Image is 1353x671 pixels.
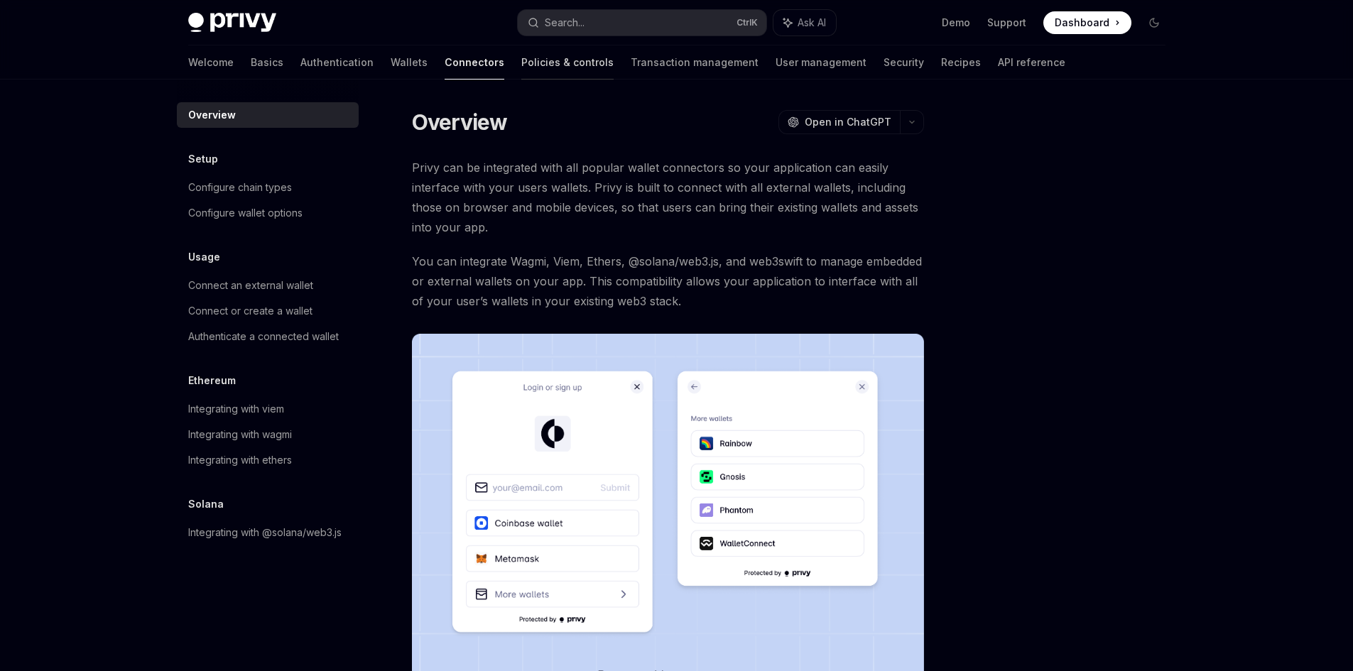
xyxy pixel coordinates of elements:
div: Connect or create a wallet [188,302,313,320]
span: Dashboard [1055,16,1109,30]
a: Connectors [445,45,504,80]
div: Integrating with ethers [188,452,292,469]
a: Wallets [391,45,428,80]
div: Configure wallet options [188,204,303,222]
span: You can integrate Wagmi, Viem, Ethers, @solana/web3.js, and web3swift to manage embedded or exter... [412,251,924,311]
a: Overview [177,102,359,128]
div: Search... [545,14,585,31]
span: Privy can be integrated with all popular wallet connectors so your application can easily interfa... [412,158,924,237]
button: Open in ChatGPT [778,110,900,134]
a: Demo [942,16,970,30]
a: Support [987,16,1026,30]
span: Ask AI [798,16,826,30]
button: Search...CtrlK [518,10,766,36]
div: Integrating with wagmi [188,426,292,443]
a: API reference [998,45,1065,80]
a: Dashboard [1043,11,1131,34]
a: Connect or create a wallet [177,298,359,324]
h5: Setup [188,151,218,168]
div: Integrating with @solana/web3.js [188,524,342,541]
a: Security [884,45,924,80]
a: Authentication [300,45,374,80]
div: Overview [188,107,236,124]
h5: Solana [188,496,224,513]
a: User management [776,45,866,80]
a: Integrating with viem [177,396,359,422]
div: Authenticate a connected wallet [188,328,339,345]
div: Configure chain types [188,179,292,196]
h5: Usage [188,249,220,266]
span: Open in ChatGPT [805,115,891,129]
button: Ask AI [773,10,836,36]
a: Integrating with wagmi [177,422,359,447]
a: Basics [251,45,283,80]
a: Configure wallet options [177,200,359,226]
a: Integrating with ethers [177,447,359,473]
a: Welcome [188,45,234,80]
a: Integrating with @solana/web3.js [177,520,359,545]
a: Transaction management [631,45,759,80]
div: Integrating with viem [188,400,284,418]
a: Authenticate a connected wallet [177,324,359,349]
h1: Overview [412,109,508,135]
a: Policies & controls [521,45,614,80]
h5: Ethereum [188,372,236,389]
div: Connect an external wallet [188,277,313,294]
span: Ctrl K [737,17,758,28]
img: dark logo [188,13,276,33]
a: Connect an external wallet [177,273,359,298]
a: Configure chain types [177,175,359,200]
a: Recipes [941,45,981,80]
button: Toggle dark mode [1143,11,1165,34]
